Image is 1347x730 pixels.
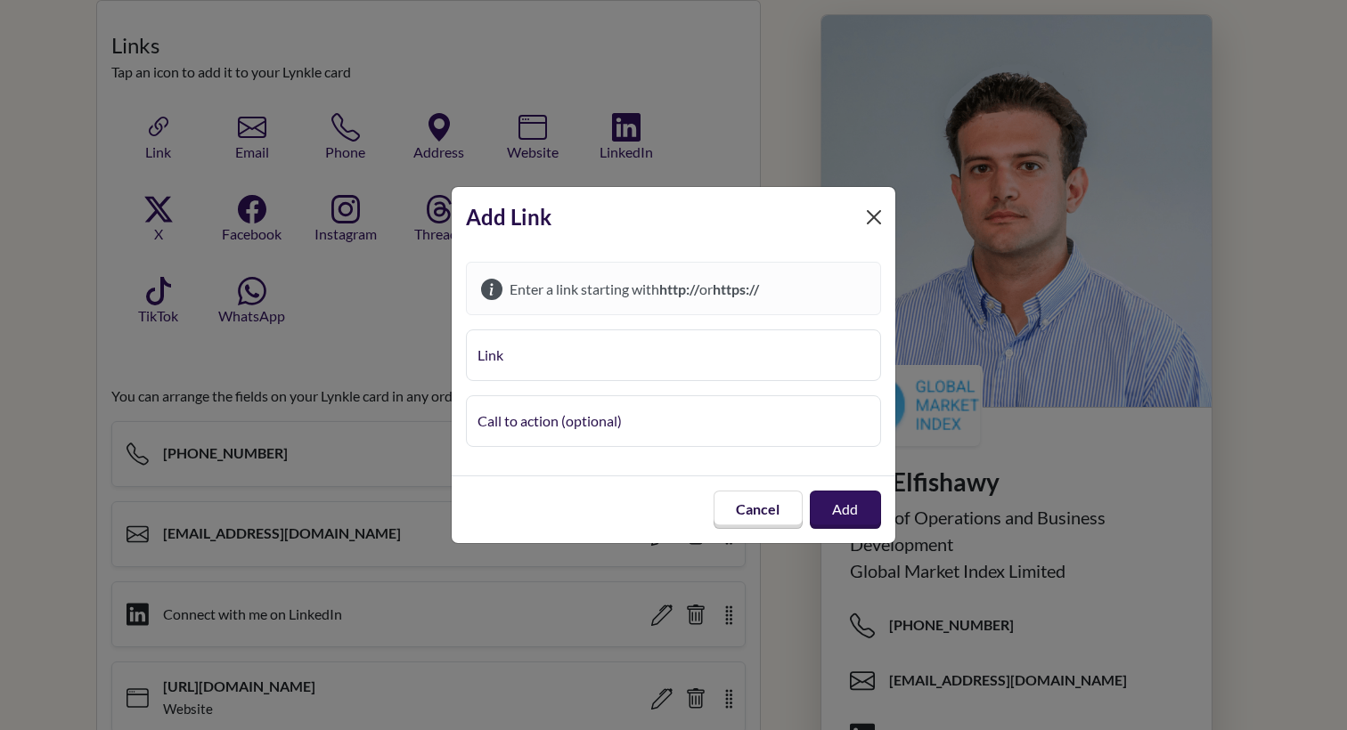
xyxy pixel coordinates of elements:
strong: Add Link [466,204,551,230]
button: Cancel [714,491,803,530]
strong: http:// [659,280,699,297]
strong: https:// [713,280,759,297]
span: Enter a link starting with or [510,280,759,297]
button: Add [810,491,881,530]
button: Close [860,203,888,231]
